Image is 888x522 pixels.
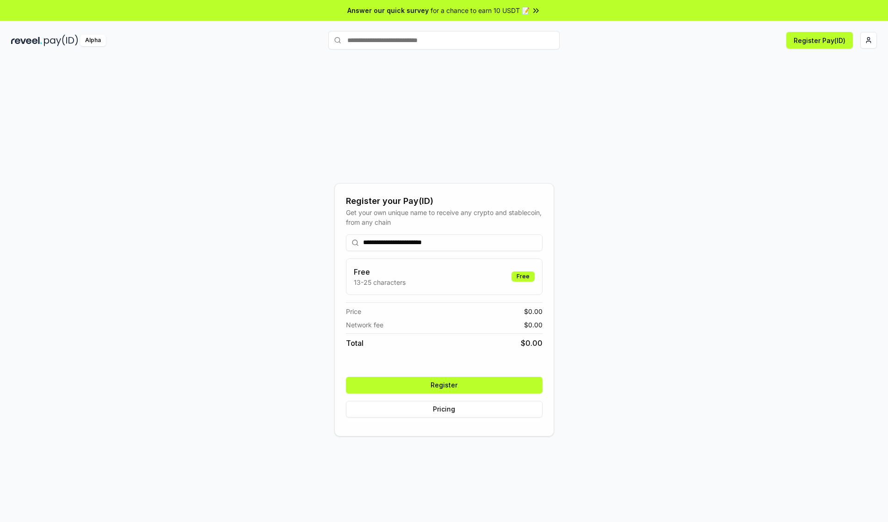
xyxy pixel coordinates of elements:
[11,35,42,46] img: reveel_dark
[346,320,383,330] span: Network fee
[521,338,543,349] span: $ 0.00
[44,35,78,46] img: pay_id
[346,338,364,349] span: Total
[346,307,361,316] span: Price
[346,195,543,208] div: Register your Pay(ID)
[786,32,853,49] button: Register Pay(ID)
[354,277,406,287] p: 13-25 characters
[346,377,543,393] button: Register
[524,307,543,316] span: $ 0.00
[347,6,429,15] span: Answer our quick survey
[346,401,543,418] button: Pricing
[524,320,543,330] span: $ 0.00
[80,35,106,46] div: Alpha
[346,208,543,227] div: Get your own unique name to receive any crypto and stablecoin, from any chain
[431,6,530,15] span: for a chance to earn 10 USDT 📝
[354,266,406,277] h3: Free
[512,271,535,282] div: Free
